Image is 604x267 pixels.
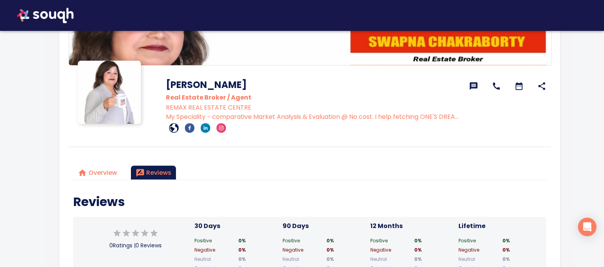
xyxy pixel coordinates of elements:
p: Neutral [282,256,326,262]
span: Overview [78,167,117,178]
p: Positive [194,237,238,244]
h6: 0 % [326,247,370,254]
h6: 0 % [414,237,458,245]
p: 0 Ratings | 0 Reviews [109,242,162,250]
h6: 0 % [326,256,370,263]
p: Positive [370,237,414,244]
h2: Real Estate Broker / Agent [166,92,461,103]
p: Negative [194,247,238,253]
img: business-logo [78,61,141,124]
p: Negative [370,247,414,253]
h6: Lifetime [458,221,546,232]
h6: 0 % [414,247,458,254]
h6: 30 Days [194,221,283,232]
span: Reviews [136,167,171,178]
h6: 0 % [414,256,458,263]
a: facebook [185,123,194,133]
p: REMAX REAL ESTATE CENTRE [166,103,461,112]
h4: Reviews [73,194,546,210]
h6: 0 % [238,247,282,254]
p: My Speciality - comparative Market Analysis & Evaluation @ No cost. I help fetching ONE'S DREAM HOME [166,112,461,122]
h6: 12 Months [370,221,458,232]
a: linkedin [201,123,210,133]
p: Negative [282,247,326,253]
a: instagram [216,123,226,133]
h6: 0 % [502,247,546,254]
svg: 647-853-3552 [492,81,501,91]
p: Neutral [458,256,502,262]
h6: 0 % [502,256,546,263]
h1: [PERSON_NAME] [166,78,461,92]
h6: 0 % [326,237,370,245]
div: Open Intercom Messenger [578,218,596,236]
h6: 0 % [238,256,282,263]
p: Neutral [194,256,238,262]
h6: 0 % [502,237,546,245]
h6: 0 % [238,237,282,245]
p: Positive [458,237,502,244]
h6: 90 Days [282,221,370,232]
p: Neutral [370,256,414,262]
p: Negative [458,247,502,253]
p: Positive [282,237,326,244]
